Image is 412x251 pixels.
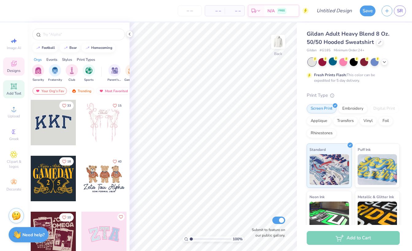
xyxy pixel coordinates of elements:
[309,194,325,200] span: Neon Ink
[397,7,403,14] span: SR
[60,43,80,53] button: bear
[334,48,364,53] span: Minimum Order: 24 +
[379,116,393,126] div: Foil
[358,194,394,200] span: Metallic & Glitter Ink
[360,6,375,16] button: Save
[274,51,282,57] div: Back
[67,216,71,219] span: 10
[307,129,336,138] div: Rhinestones
[99,89,104,93] img: most_fav.gif
[66,64,78,82] button: filter button
[307,104,336,113] div: Screen Print
[338,104,367,113] div: Embroidery
[360,116,377,126] div: Vinyl
[36,46,41,50] img: trend_line.gif
[307,30,389,46] span: Gildan Adult Heavy Blend 8 Oz. 50/50 Hooded Sweatshirt
[358,154,397,185] img: Puff Ink
[124,64,138,82] div: filter for Game Day
[48,64,62,82] button: filter button
[34,57,42,62] div: Orgs
[307,92,400,99] div: Print Type
[85,67,92,74] img: Sports Image
[309,154,349,185] img: Standard
[46,57,57,62] div: Events
[72,89,76,93] img: trending.gif
[32,64,44,82] div: filter for Sorority
[314,72,390,83] div: This color can be expedited for 5 day delivery.
[69,46,77,49] div: bear
[83,64,95,82] div: filter for Sports
[42,46,55,49] div: football
[358,202,397,232] img: Metallic & Glitter Ink
[59,101,74,110] button: Like
[91,46,112,49] div: homecoming
[67,104,71,107] span: 33
[22,232,45,238] strong: Need help?
[62,57,72,62] div: Styles
[63,46,68,50] img: trend_line.gif
[107,78,122,82] span: Parent's Weekend
[9,136,19,141] span: Greek
[32,43,58,53] button: football
[68,78,75,82] span: Club
[85,46,90,50] img: trend_line.gif
[124,64,138,82] button: filter button
[309,146,326,153] span: Standard
[309,202,349,232] img: Neon Ink
[7,68,21,73] span: Designs
[82,43,115,53] button: homecoming
[52,67,58,74] img: Fraternity Image
[35,89,40,93] img: most_fav.gif
[272,36,284,48] img: Back
[68,67,75,74] img: Club Image
[369,104,399,113] div: Digital Print
[7,45,21,50] span: Image AI
[48,78,62,82] span: Fraternity
[278,9,285,13] span: FREE
[59,213,74,222] button: Like
[128,67,135,74] img: Game Day Image
[69,87,94,95] div: Trending
[178,5,202,16] input: – –
[48,64,62,82] div: filter for Fraternity
[66,64,78,82] div: filter for Club
[8,114,20,119] span: Upload
[314,73,347,77] strong: Fresh Prints Flash:
[117,213,125,221] button: Like
[33,78,44,82] span: Sorority
[3,159,25,169] span: Clipart & logos
[67,160,71,163] span: 18
[111,67,118,74] img: Parent's Weekend Image
[110,101,124,110] button: Like
[118,104,122,107] span: 15
[248,227,285,238] label: Submit to feature on our public gallery.
[84,78,94,82] span: Sports
[107,64,122,82] div: filter for Parent's Weekend
[35,67,42,74] img: Sorority Image
[394,6,406,16] a: SR
[267,8,275,14] span: N/A
[59,157,74,166] button: Like
[6,91,21,96] span: Add Text
[77,57,95,62] div: Print Types
[42,31,121,37] input: Try "Alpha"
[6,187,21,192] span: Decorate
[110,157,124,166] button: Like
[307,116,331,126] div: Applique
[233,236,243,242] span: 100 %
[107,64,122,82] button: filter button
[228,8,241,14] span: – –
[83,64,95,82] button: filter button
[118,160,122,163] span: 40
[307,48,317,53] span: Gildan
[333,116,358,126] div: Transfers
[124,78,138,82] span: Game Day
[320,48,331,53] span: # G185
[96,87,131,95] div: Most Favorited
[312,5,357,17] input: Untitled Design
[32,64,44,82] button: filter button
[209,8,221,14] span: – –
[33,87,67,95] div: Your Org's Fav
[358,146,371,153] span: Puff Ink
